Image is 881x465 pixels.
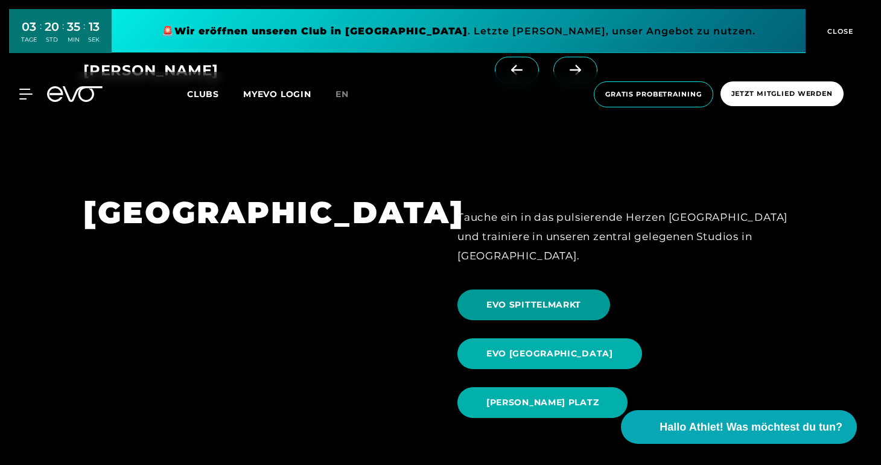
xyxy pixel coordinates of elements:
div: MIN [67,36,80,44]
span: en [336,89,349,100]
div: 20 [45,18,59,36]
span: EVO [GEOGRAPHIC_DATA] [486,347,613,360]
span: Jetzt Mitglied werden [731,89,833,99]
div: 35 [67,18,80,36]
button: CLOSE [806,9,872,53]
a: EVO SPITTELMARKT [457,280,615,329]
span: Clubs [187,89,219,100]
div: : [40,19,42,51]
span: CLOSE [824,26,854,37]
a: MYEVO LOGIN [243,89,311,100]
a: EVO [GEOGRAPHIC_DATA] [457,329,647,378]
span: Gratis Probetraining [605,89,702,100]
h1: [GEOGRAPHIC_DATA] [83,193,424,232]
div: 03 [21,18,37,36]
button: Hallo Athlet! Was möchtest du tun? [621,410,857,444]
a: Gratis Probetraining [590,81,717,107]
span: Hallo Athlet! Was möchtest du tun? [660,419,842,435]
div: SEK [88,36,100,44]
span: EVO SPITTELMARKT [486,299,581,311]
div: : [83,19,85,51]
div: TAGE [21,36,37,44]
div: Tauche ein in das pulsierende Herzen [GEOGRAPHIC_DATA] und trainiere in unseren zentral gelegenen... [457,207,798,266]
a: Jetzt Mitglied werden [717,81,847,107]
a: [PERSON_NAME] PLATZ [457,378,632,427]
span: [PERSON_NAME] PLATZ [486,396,599,409]
div: : [62,19,64,51]
div: STD [45,36,59,44]
a: Clubs [187,88,243,100]
div: 13 [88,18,100,36]
a: en [336,87,363,101]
